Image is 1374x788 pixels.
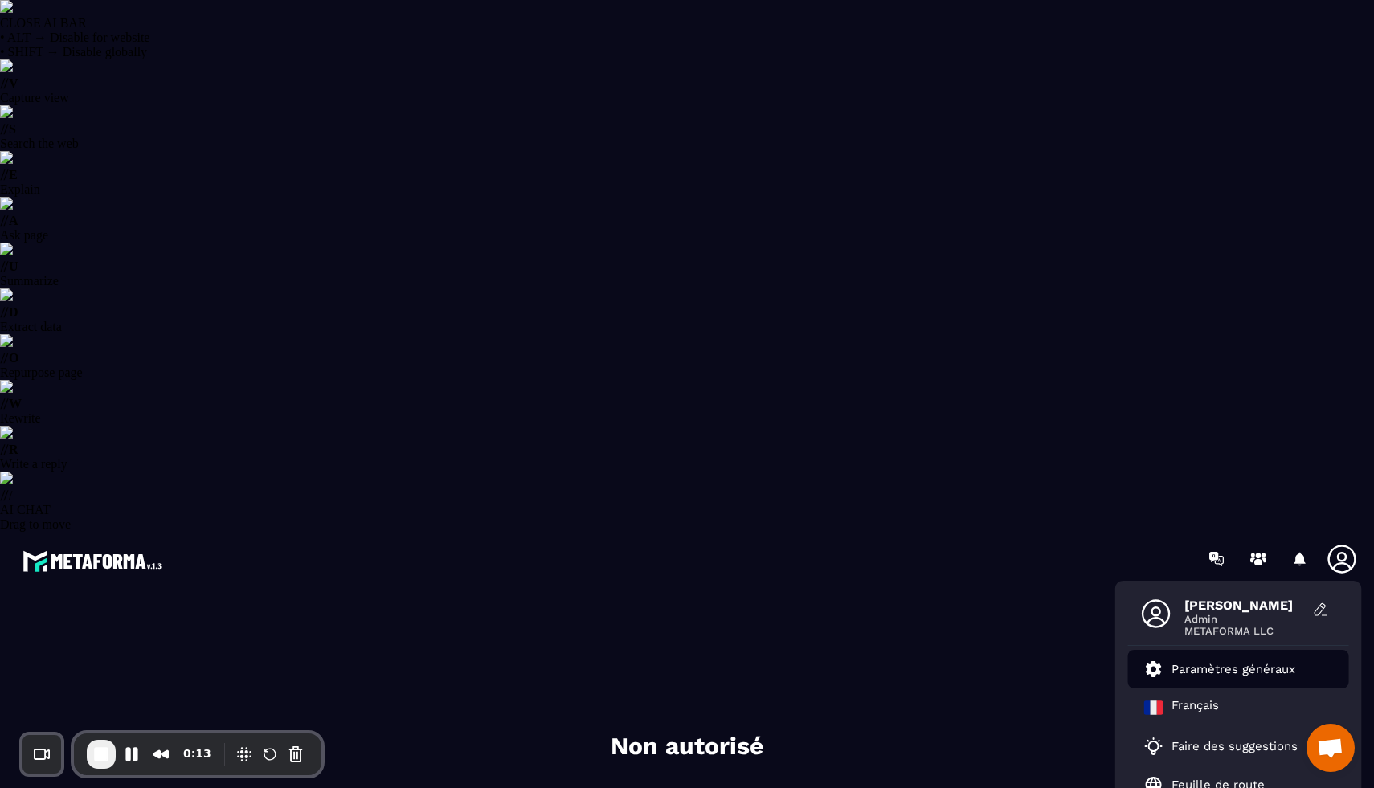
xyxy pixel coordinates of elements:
p: Français [1172,698,1219,717]
span: Admin [1184,613,1305,625]
div: Ouvrir le chat [1307,724,1355,772]
img: logo [22,546,167,576]
p: Faire des suggestions [1172,739,1298,753]
p: Paramètres généraux [1172,662,1295,676]
span: [PERSON_NAME] [1184,598,1305,613]
h2: Non autorisé [446,730,928,762]
a: Paramètres généraux [1144,659,1295,679]
span: METAFORMA LLC [1184,625,1305,637]
a: Faire des suggestions [1144,737,1313,756]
